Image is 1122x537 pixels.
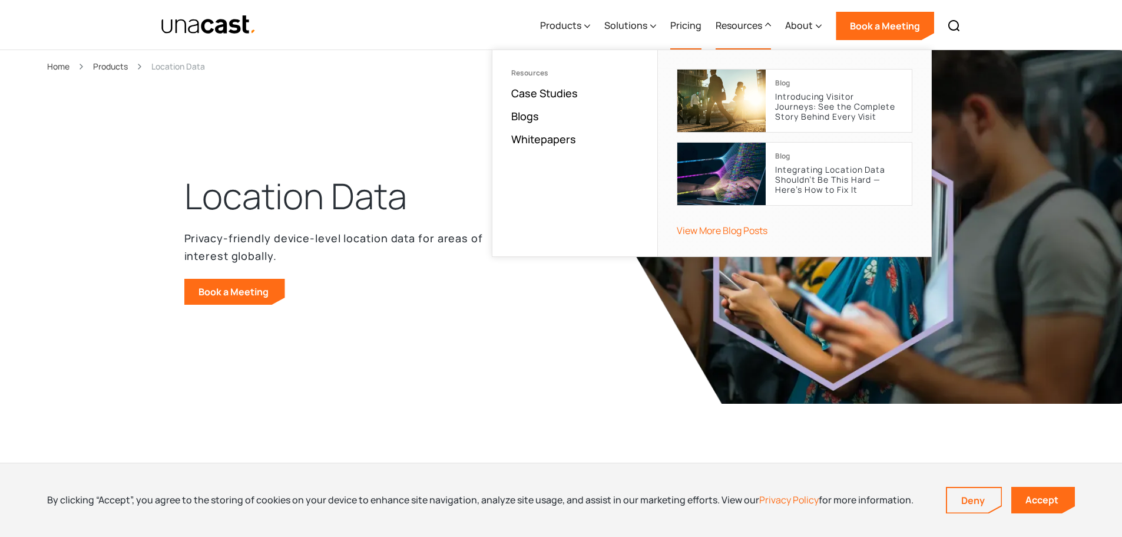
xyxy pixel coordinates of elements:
a: BlogIntegrating Location Data Shouldn’t Be This Hard — Here’s How to Fix It [677,142,912,206]
p: Integrating Location Data Shouldn’t Be This Hard — Here’s How to Fix It [775,165,902,195]
div: About [785,18,813,32]
a: home [161,15,257,35]
a: BlogIntroducing Visitor Journeys: See the Complete Story Behind Every Visit [677,69,912,133]
a: Whitepapers [511,132,576,146]
a: Products [93,60,128,73]
nav: Resources [492,50,932,257]
div: Solutions [604,18,647,32]
div: Products [540,2,590,50]
img: Unacast text logo [161,15,257,35]
a: Case Studies [511,86,578,100]
a: Home [47,60,69,73]
p: Privacy-friendly device-level location data for areas of interest globally. [184,229,491,265]
a: Book a Meeting [184,279,285,305]
img: cover [677,143,766,205]
div: About [785,2,822,50]
p: Introducing Visitor Journeys: See the Complete Story Behind Every Visit [775,92,902,121]
div: Blog [775,79,790,87]
div: Resources [511,69,638,77]
div: Location Data [151,60,205,73]
a: Privacy Policy [759,493,819,506]
div: Resources [716,18,762,32]
div: Solutions [604,2,656,50]
a: Accept [1011,487,1075,513]
a: Deny [947,488,1001,513]
div: Products [540,18,581,32]
a: Blogs [511,109,539,123]
div: Blog [775,152,790,160]
h1: Location Data [184,173,407,220]
div: By clicking “Accept”, you agree to the storing of cookies on your device to enhance site navigati... [47,493,914,506]
a: View More Blog Posts [677,224,767,237]
img: Search icon [947,19,961,33]
img: cover [677,70,766,132]
div: Resources [716,2,771,50]
a: Book a Meeting [836,12,934,40]
a: Pricing [670,2,701,50]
